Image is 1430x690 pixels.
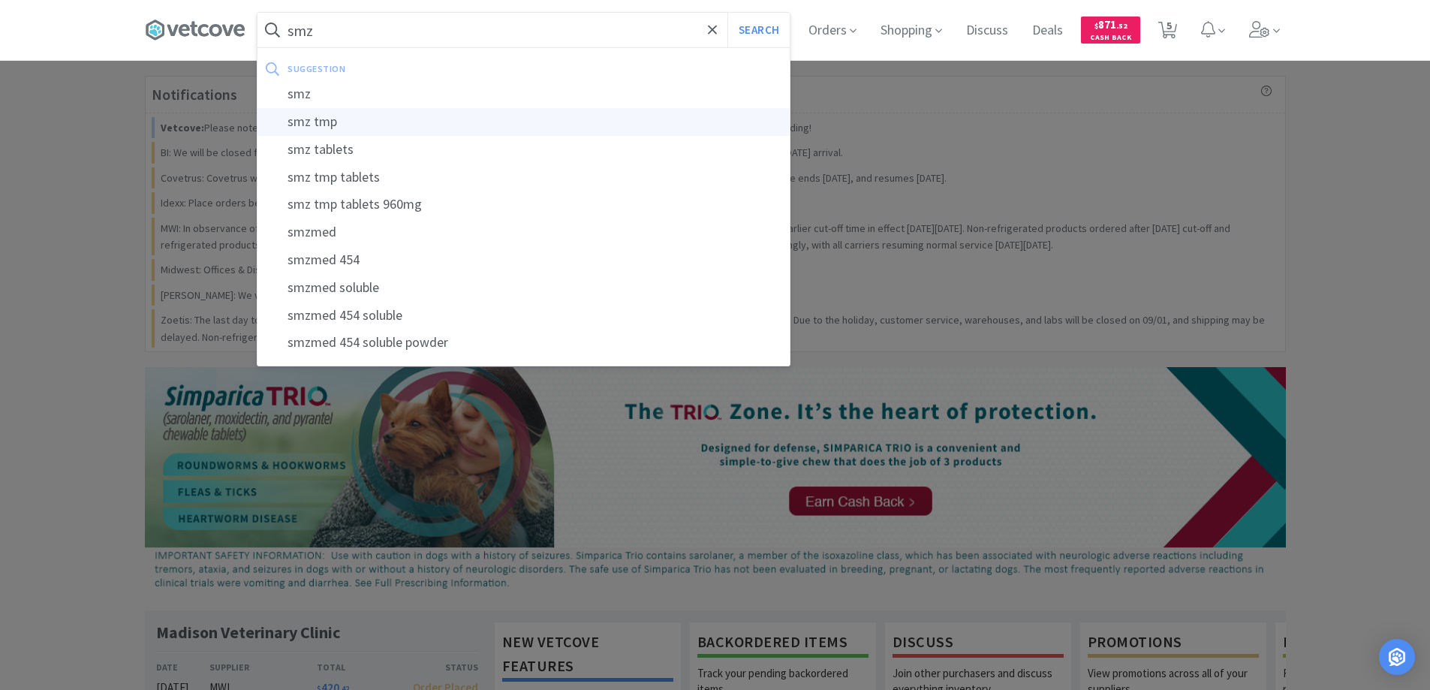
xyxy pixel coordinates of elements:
[257,164,790,191] div: smz tmp tablets
[257,246,790,274] div: smzmed 454
[257,13,790,47] input: Search by item, sku, manufacturer, ingredient, size...
[1094,21,1098,31] span: $
[1090,34,1131,44] span: Cash Back
[257,302,790,330] div: smzmed 454 soluble
[257,136,790,164] div: smz tablets
[1116,21,1127,31] span: . 52
[1094,17,1127,32] span: 871
[257,80,790,108] div: smz
[257,329,790,357] div: smzmed 454 soluble powder
[1081,10,1140,50] a: $871.52Cash Back
[257,218,790,246] div: smzmed
[1379,639,1415,675] div: Open Intercom Messenger
[257,108,790,136] div: smz tmp
[257,274,790,302] div: smzmed soluble
[960,24,1014,38] a: Discuss
[288,57,563,80] div: suggestion
[1026,24,1069,38] a: Deals
[727,13,790,47] button: Search
[1152,26,1183,39] a: 5
[257,191,790,218] div: smz tmp tablets 960mg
